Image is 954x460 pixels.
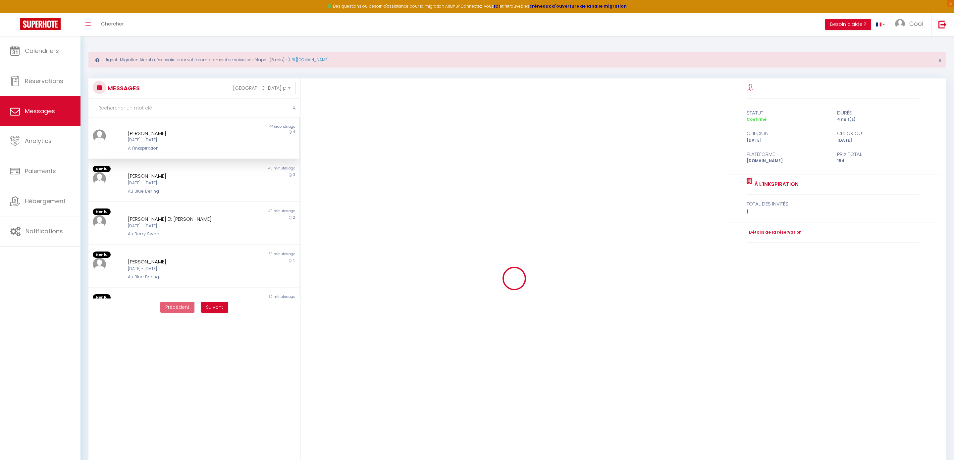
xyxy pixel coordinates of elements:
[96,13,129,36] a: Chercher
[93,252,111,258] span: Non lu
[128,137,242,143] div: [DATE] - [DATE]
[128,223,242,229] div: [DATE] - [DATE]
[128,231,242,237] div: Au Berry Sweet
[288,57,329,63] a: [URL][DOMAIN_NAME]
[93,258,106,271] img: ...
[752,180,799,188] a: À l'Inkspiration
[494,3,500,9] a: ICI
[93,208,111,215] span: Non lu
[833,116,923,123] div: 4 nuit(s)
[529,3,627,9] a: créneaux d'ouverture de la salle migration
[895,19,905,29] img: ...
[93,166,111,172] span: Non lu
[128,258,242,266] div: [PERSON_NAME]
[825,19,871,30] button: Besoin d'aide ?
[742,109,833,117] div: statut
[128,145,242,152] div: À l'Inkspiration
[194,166,299,172] div: 40 minutes ago
[206,304,223,310] span: Suivant
[747,200,919,208] div: total des invités
[88,52,946,68] div: Urgent : Migration Airbnb nécessaire pour votre compte, merci de suivre ces étapes (5 min) -
[742,150,833,158] div: Plateforme
[93,172,106,185] img: ...
[25,167,56,175] span: Paiements
[26,227,63,235] span: Notifications
[293,129,295,134] span: 4
[93,294,111,301] span: Non lu
[128,215,242,223] div: [PERSON_NAME] Et [PERSON_NAME]
[833,158,923,164] div: 154
[747,208,919,216] div: 1
[128,180,242,186] div: [DATE] - [DATE]
[25,107,55,115] span: Messages
[165,304,189,310] span: Précédent
[293,172,295,177] span: 3
[293,215,295,220] span: 2
[20,18,61,30] img: Super Booking
[194,294,299,301] div: 50 minutes ago
[25,197,66,205] span: Hébergement
[938,56,942,65] span: ×
[194,208,299,215] div: 49 minutes ago
[909,20,923,28] span: Cool
[293,258,295,263] span: 5
[106,81,140,96] h3: MESSAGES
[742,137,833,144] div: [DATE]
[742,158,833,164] div: [DOMAIN_NAME]
[93,129,106,143] img: ...
[93,215,106,228] img: ...
[128,172,242,180] div: [PERSON_NAME]
[128,129,242,137] div: [PERSON_NAME]
[5,3,25,23] button: Ouvrir le widget de chat LiveChat
[128,274,242,280] div: Au Blue Bering
[201,302,228,313] button: Next
[833,129,923,137] div: check out
[890,13,931,36] a: ... Cool
[25,137,52,145] span: Analytics
[25,47,59,55] span: Calendriers
[160,302,194,313] button: Previous
[194,252,299,258] div: 50 minutes ago
[88,99,300,117] input: Rechercher un mot clé
[833,137,923,144] div: [DATE]
[833,109,923,117] div: durée
[742,129,833,137] div: check in
[128,188,242,195] div: Au Blue Bering
[128,266,242,272] div: [DATE] - [DATE]
[101,20,124,27] span: Chercher
[938,58,942,64] button: Close
[25,77,63,85] span: Réservations
[747,229,802,236] a: Détails de la réservation
[747,116,767,122] span: Confirmé
[833,150,923,158] div: Prix total
[194,124,299,129] div: 44 seconds ago
[938,20,947,28] img: logout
